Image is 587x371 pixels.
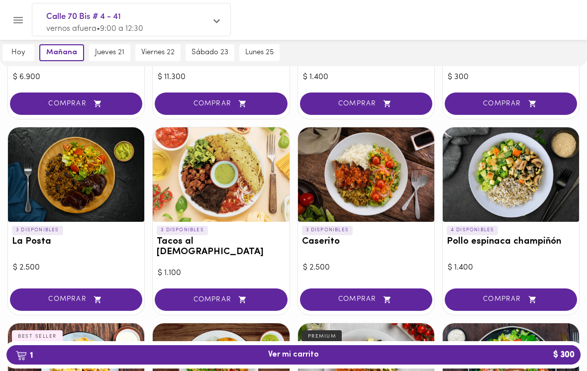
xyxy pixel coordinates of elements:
[302,330,342,343] div: PREMIUM
[135,44,181,61] button: viernes 22
[9,349,39,362] b: 1
[46,48,77,57] span: mañana
[22,295,130,304] span: COMPRAR
[448,262,574,274] div: $ 1.400
[312,99,420,108] span: COMPRAR
[158,72,284,83] div: $ 11.300
[141,48,175,57] span: viernes 22
[157,237,285,258] h3: Tacos al [DEMOGRAPHIC_DATA]
[447,226,498,235] p: 4 DISPONIBLES
[300,288,432,311] button: COMPRAR
[8,127,144,222] div: La Posta
[529,313,577,361] iframe: Messagebird Livechat Widget
[12,226,63,235] p: 3 DISPONIBLES
[8,48,28,57] span: hoy
[192,48,228,57] span: sábado 23
[46,10,206,23] span: Calle 70 Bis # 4 - 41
[300,93,432,115] button: COMPRAR
[302,237,430,247] h3: Caserito
[443,127,579,222] div: Pollo espinaca champiñón
[186,44,234,61] button: sábado 23
[157,226,208,235] p: 3 DISPONIBLES
[268,350,319,360] span: Ver mi carrito
[10,288,142,311] button: COMPRAR
[10,93,142,115] button: COMPRAR
[155,93,287,115] button: COMPRAR
[167,295,275,304] span: COMPRAR
[13,262,139,274] div: $ 2.500
[39,44,84,61] button: mañana
[448,72,574,83] div: $ 300
[245,48,274,57] span: lunes 25
[298,127,434,222] div: Caserito
[95,48,124,57] span: jueves 21
[6,8,30,32] button: Menu
[6,345,581,365] button: 1Ver mi carrito$ 300
[239,44,280,61] button: lunes 25
[46,25,143,33] span: vernos afuera • 9:00 a 12:30
[167,99,275,108] span: COMPRAR
[303,72,429,83] div: $ 1.400
[445,288,577,311] button: COMPRAR
[445,93,577,115] button: COMPRAR
[158,268,284,279] div: $ 1.100
[22,99,130,108] span: COMPRAR
[13,72,139,83] div: $ 6.900
[155,288,287,311] button: COMPRAR
[302,226,353,235] p: 3 DISPONIBLES
[312,295,420,304] span: COMPRAR
[457,99,565,108] span: COMPRAR
[2,44,34,61] button: hoy
[303,262,429,274] div: $ 2.500
[89,44,130,61] button: jueves 21
[447,237,575,247] h3: Pollo espinaca champiñón
[153,127,289,222] div: Tacos al Pastor
[12,237,140,247] h3: La Posta
[15,351,27,361] img: cart.png
[457,295,565,304] span: COMPRAR
[12,330,63,343] div: BEST SELLER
